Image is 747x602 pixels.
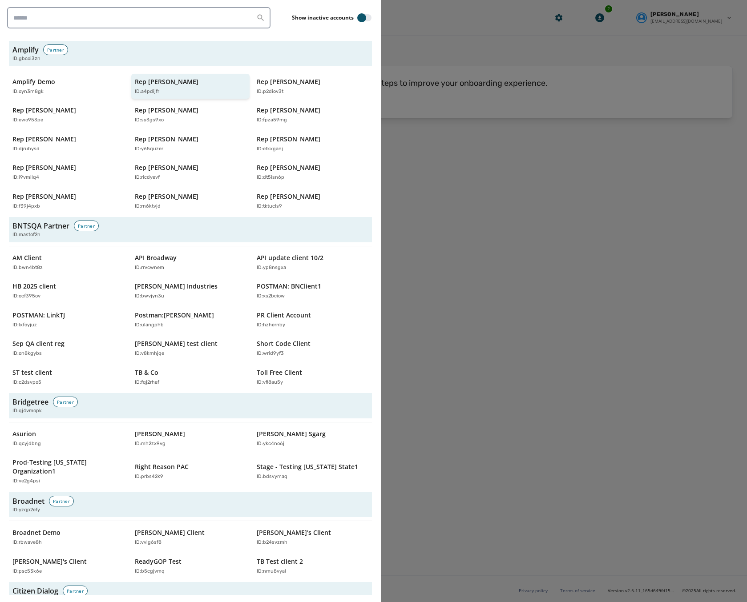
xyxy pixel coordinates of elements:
p: API Broadway [135,253,177,262]
button: Short Code ClientID:wrid9yf3 [253,336,372,361]
span: ID: mastof2n [12,231,40,239]
p: [PERSON_NAME]'s Client [12,557,87,566]
p: Rep [PERSON_NAME] [12,106,76,115]
p: ID: bdsvymaq [257,473,287,481]
p: ID: p2diov3t [257,88,283,96]
p: Broadnet Demo [12,528,61,537]
label: Show inactive accounts [292,14,354,21]
p: ID: a4pdijfr [135,88,159,96]
span: ID: gbcoi3zn [12,55,40,63]
p: Sep QA client reg [12,339,65,348]
p: ID: oyn3m8gk [12,88,44,96]
p: Rep [PERSON_NAME] [257,77,320,86]
p: ID: bwn4bt8z [12,264,43,272]
p: ID: xs2bciow [257,293,285,300]
button: [PERSON_NAME]ID:mh2zx9vg [131,426,250,451]
p: ID: rn6ktvjd [135,203,161,210]
p: [PERSON_NAME] [135,429,185,438]
p: ID: ve2g4psi [12,478,40,485]
p: Rep [PERSON_NAME] [12,192,76,201]
p: Rep [PERSON_NAME] [257,135,320,144]
p: ID: djrubysd [12,145,40,153]
h3: Broadnet [12,496,44,506]
p: ID: tktucls9 [257,203,282,210]
p: [PERSON_NAME] Client [135,528,205,537]
p: Rep [PERSON_NAME] [12,135,76,144]
button: [PERSON_NAME]'s ClientID:b24svzmh [253,525,372,550]
button: TB Test client 2ID:nmu8vyal [253,554,372,579]
button: Rep [PERSON_NAME]ID:p2diov3t [253,74,372,99]
button: Rep [PERSON_NAME]ID:ricdyevf [131,160,250,185]
p: Amplify Demo [12,77,55,86]
p: ID: b24svzmh [257,539,287,546]
p: ID: ocf395ov [12,293,40,300]
h3: Amplify [12,44,39,55]
button: Right Reason PACID:prbs42k9 [131,454,250,489]
p: ID: prbs42k9 [135,473,163,481]
p: [PERSON_NAME] Industries [135,282,218,291]
button: Postman:[PERSON_NAME]ID:ulangphb [131,307,250,333]
p: Rep [PERSON_NAME] [135,106,198,115]
p: Rep [PERSON_NAME] [257,163,320,172]
p: ID: rbwave8h [12,539,42,546]
button: Rep [PERSON_NAME]ID:i9vmilq4 [9,160,128,185]
p: Rep [PERSON_NAME] [135,135,198,144]
h3: BNTSQA Partner [12,221,69,231]
button: Rep [PERSON_NAME]ID:f39j4pxb [9,189,128,214]
p: ID: y65quzer [135,145,163,153]
div: Partner [63,586,88,596]
p: ID: ricdyevf [135,174,160,181]
p: ID: wrid9yf3 [257,350,284,357]
p: POSTMAN: BNClient1 [257,282,321,291]
button: API update client 10/2ID:yp8nsgxa [253,250,372,275]
p: Right Reason PAC [135,462,189,471]
p: Stage - Testing [US_STATE] State1 [257,462,358,471]
button: Stage - Testing [US_STATE] State1ID:bdsvymaq [253,454,372,489]
button: [PERSON_NAME] SgargID:ykc4no6j [253,426,372,451]
button: Rep [PERSON_NAME]ID:tktucls9 [253,189,372,214]
button: Rep [PERSON_NAME]ID:rn6ktvjd [131,189,250,214]
p: ID: i9vmilq4 [12,174,39,181]
button: HB 2025 clientID:ocf395ov [9,278,128,304]
p: PR Client Account [257,311,311,320]
p: API update client 10/2 [257,253,323,262]
p: [PERSON_NAME] Sgarg [257,429,326,438]
button: [PERSON_NAME] test clientID:v8kmhjqe [131,336,250,361]
p: ReadyGOP Test [135,557,182,566]
p: ID: bwvjyn3u [135,293,164,300]
p: ID: fpza59mg [257,116,287,124]
button: Prod-Testing [US_STATE] Organization1ID:ve2g4psi [9,454,128,489]
p: ID: etkxganj [257,145,283,153]
p: ID: c2dsvpo5 [12,379,41,386]
button: BNTSQA PartnerPartnerID:mastof2n [9,217,372,242]
span: ID: yzqp2efy [12,506,40,514]
p: ID: ulangphb [135,321,164,329]
p: Short Code Client [257,339,311,348]
button: Rep [PERSON_NAME]ID:sy3gs9xo [131,102,250,128]
button: TB & CoID:fqj2rhaf [131,365,250,390]
p: HB 2025 client [12,282,56,291]
p: ID: nmu8vyal [257,568,286,575]
p: ID: vvig6sf8 [135,539,162,546]
p: ID: ykc4no6j [257,440,284,448]
p: [PERSON_NAME] test client [135,339,218,348]
button: ReadyGOP TestID:b5cgjvmq [131,554,250,579]
p: ST test client [12,368,52,377]
button: BridgetreePartnerID:qj4vmopk [9,393,372,418]
p: Prod-Testing [US_STATE] Organization1 [12,458,115,476]
p: ID: b5cgjvmq [135,568,165,575]
p: ID: vfi8au5y [257,379,283,386]
p: Rep [PERSON_NAME] [257,106,320,115]
button: [PERSON_NAME]'s ClientID:psc53k6e [9,554,128,579]
p: AM Client [12,253,42,262]
button: Amplify DemoID:oyn3m8gk [9,74,128,99]
button: Rep [PERSON_NAME]ID:ewo953pe [9,102,128,128]
p: ID: lxfoyjuz [12,321,37,329]
p: Rep [PERSON_NAME] [257,192,320,201]
button: AM ClientID:bwn4bt8z [9,250,128,275]
button: AsurionID:qcyjdbng [9,426,128,451]
p: ID: rrvcwnem [135,264,164,272]
p: ID: mh2zx9vg [135,440,166,448]
h3: Bridgetree [12,397,48,407]
p: ID: yp8nsgxa [257,264,286,272]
